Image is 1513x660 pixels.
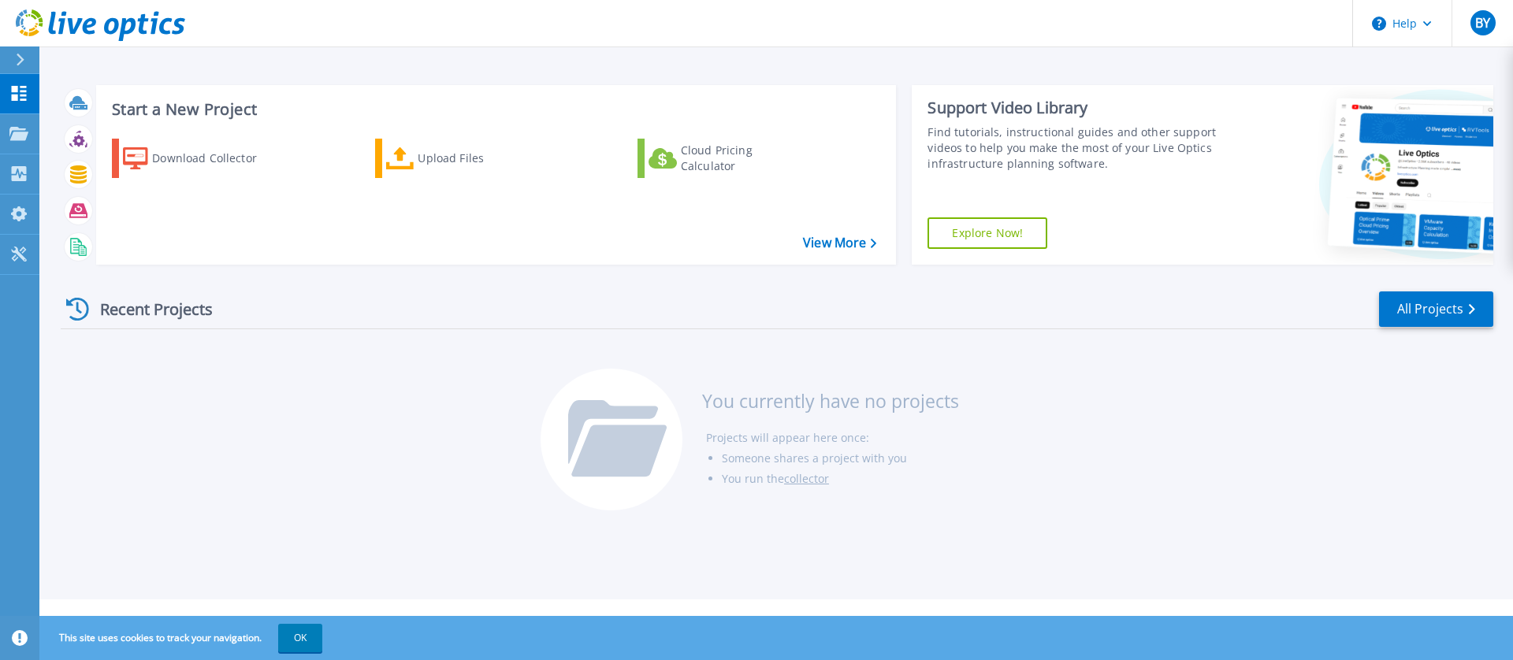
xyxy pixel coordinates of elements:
div: Recent Projects [61,290,234,328]
a: View More [803,235,876,250]
div: Support Video Library [928,98,1224,118]
a: Explore Now! [928,217,1047,249]
h3: You currently have no projects [702,392,959,410]
a: All Projects [1379,291,1493,327]
a: Download Collector [112,139,288,178]
h3: Start a New Project [112,101,876,118]
a: Cloud Pricing Calculator [638,139,813,178]
a: collector [784,471,829,486]
span: BY [1475,17,1490,29]
li: Projects will appear here once: [706,428,959,448]
li: You run the [722,469,959,489]
div: Upload Files [418,143,544,174]
div: Find tutorials, instructional guides and other support videos to help you make the most of your L... [928,124,1224,172]
span: This site uses cookies to track your navigation. [43,624,322,652]
a: Upload Files [375,139,551,178]
li: Someone shares a project with you [722,448,959,469]
button: OK [278,624,322,652]
div: Cloud Pricing Calculator [681,143,807,174]
div: Download Collector [152,143,278,174]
